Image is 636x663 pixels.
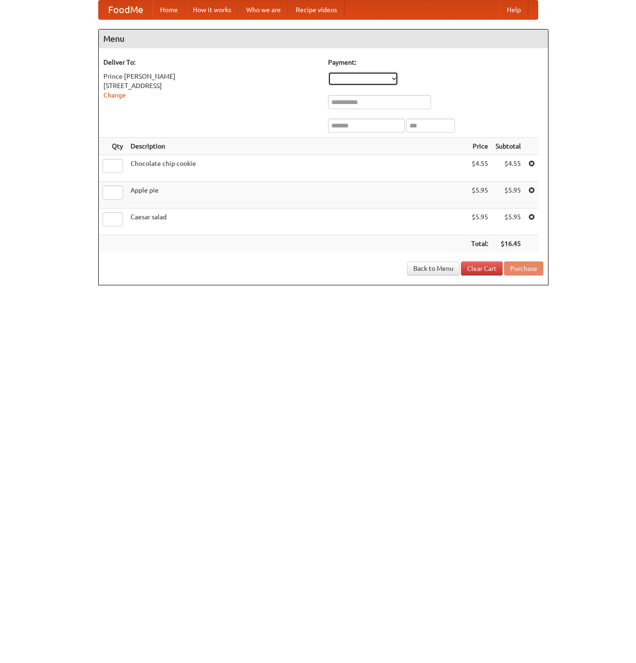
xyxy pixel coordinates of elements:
th: Price [468,138,492,155]
th: Description [127,138,468,155]
button: Purchase [504,261,543,276]
a: Home [153,0,185,19]
a: How it works [185,0,239,19]
td: $4.55 [468,155,492,182]
th: Total: [468,235,492,253]
h5: Payment: [328,58,543,67]
a: Help [499,0,528,19]
td: Caesar salad [127,209,468,235]
td: $5.95 [492,182,525,209]
h4: Menu [99,30,548,48]
th: $16.45 [492,235,525,253]
td: $5.95 [468,182,492,209]
td: $4.55 [492,155,525,182]
a: FoodMe [99,0,153,19]
td: $5.95 [492,209,525,235]
div: Prince [PERSON_NAME] [103,72,319,81]
th: Qty [99,138,127,155]
a: Recipe videos [288,0,344,19]
a: Clear Cart [461,261,503,276]
th: Subtotal [492,138,525,155]
td: Chocolate chip cookie [127,155,468,182]
a: Back to Menu [407,261,460,276]
a: Change [103,91,126,99]
a: Who we are [239,0,288,19]
div: [STREET_ADDRESS] [103,81,319,90]
h5: Deliver To: [103,58,319,67]
td: Apple pie [127,182,468,209]
td: $5.95 [468,209,492,235]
